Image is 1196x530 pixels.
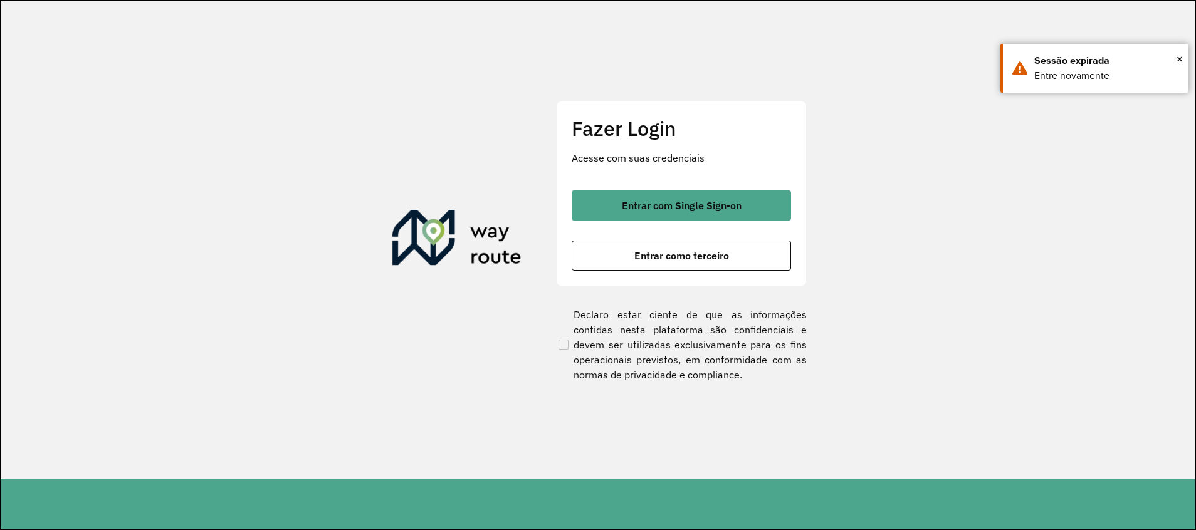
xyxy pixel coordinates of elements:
span: Entrar com Single Sign-on [622,200,742,210]
img: Roteirizador AmbevTech [392,210,522,270]
button: button [572,190,791,221]
button: button [572,241,791,271]
span: × [1177,49,1183,68]
div: Entre novamente [1034,68,1179,83]
button: Close [1177,49,1183,68]
span: Entrar como terceiro [634,251,729,261]
label: Declaro estar ciente de que as informações contidas nesta plataforma são confidenciais e devem se... [556,307,807,382]
div: Sessão expirada [1034,53,1179,68]
p: Acesse com suas credenciais [572,150,791,165]
h2: Fazer Login [572,117,791,140]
